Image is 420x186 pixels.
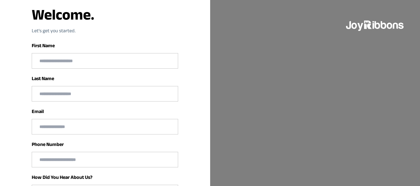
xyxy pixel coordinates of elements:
[32,43,55,48] label: First Name
[32,76,54,81] label: Last Name
[32,142,64,147] label: Phone Number
[32,7,178,22] h3: Welcome.
[32,27,178,34] p: Let‘s get you started.
[32,175,92,180] label: How Did You Hear About Us?
[345,15,405,35] img: joyribbons
[32,109,44,114] label: Email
